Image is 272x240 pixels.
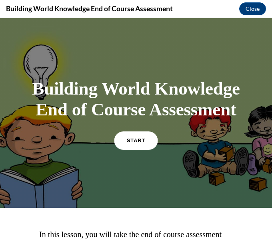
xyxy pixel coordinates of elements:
[127,119,145,125] span: START
[6,4,173,14] h4: Building World Knowledge End of Course Assessment
[30,60,242,102] h1: Building World Knowledge End of Course Assessment
[114,113,158,131] a: START
[239,2,266,15] button: Close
